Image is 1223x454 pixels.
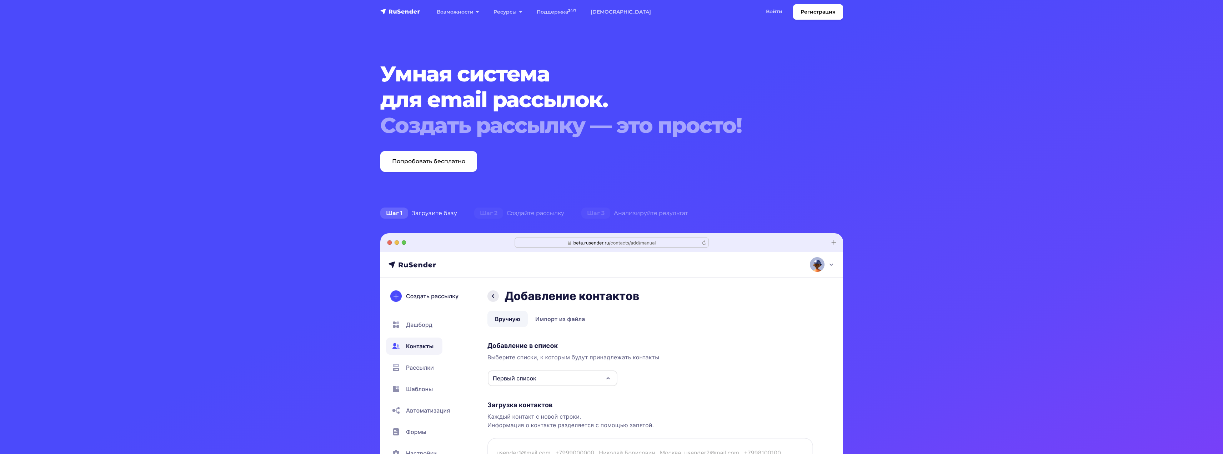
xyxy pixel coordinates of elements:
a: Возможности [430,5,486,19]
a: Войти [759,4,790,19]
a: Попробовать бесплатно [380,151,477,172]
div: Анализируйте результат [573,206,697,220]
a: Регистрация [793,4,843,20]
span: Шаг 1 [380,208,408,219]
a: [DEMOGRAPHIC_DATA] [583,5,658,19]
div: Создайте рассылку [466,206,573,220]
img: RuSender [380,8,420,15]
h1: Умная система для email рассылок. [380,61,804,138]
span: Шаг 2 [474,208,503,219]
sup: 24/7 [568,8,576,13]
div: Загрузите базу [372,206,466,220]
a: Ресурсы [486,5,530,19]
span: Шаг 3 [581,208,610,219]
a: Поддержка24/7 [530,5,583,19]
div: Создать рассылку — это просто! [380,113,804,138]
